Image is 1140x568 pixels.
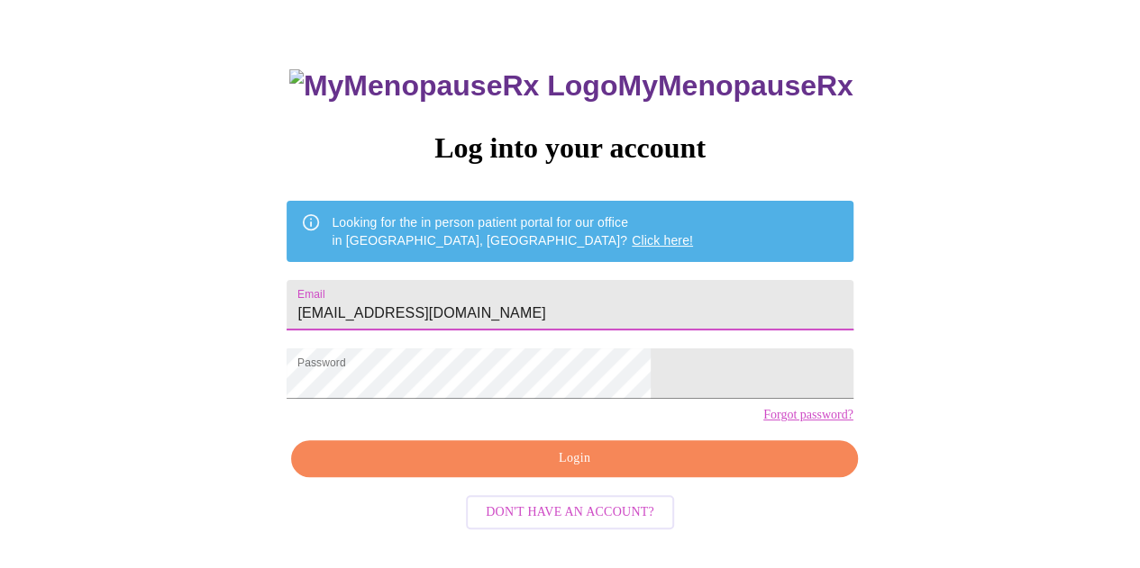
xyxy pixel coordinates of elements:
h3: Log into your account [287,131,853,165]
button: Don't have an account? [466,495,674,530]
h3: MyMenopauseRx [289,69,853,103]
a: Don't have an account? [461,503,679,518]
span: Don't have an account? [486,501,654,524]
div: Looking for the in person patient portal for our office in [GEOGRAPHIC_DATA], [GEOGRAPHIC_DATA]? [332,206,693,257]
button: Login [291,440,857,477]
a: Click here! [632,233,693,248]
img: MyMenopauseRx Logo [289,69,617,103]
a: Forgot password? [763,408,853,422]
span: Login [312,447,836,470]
